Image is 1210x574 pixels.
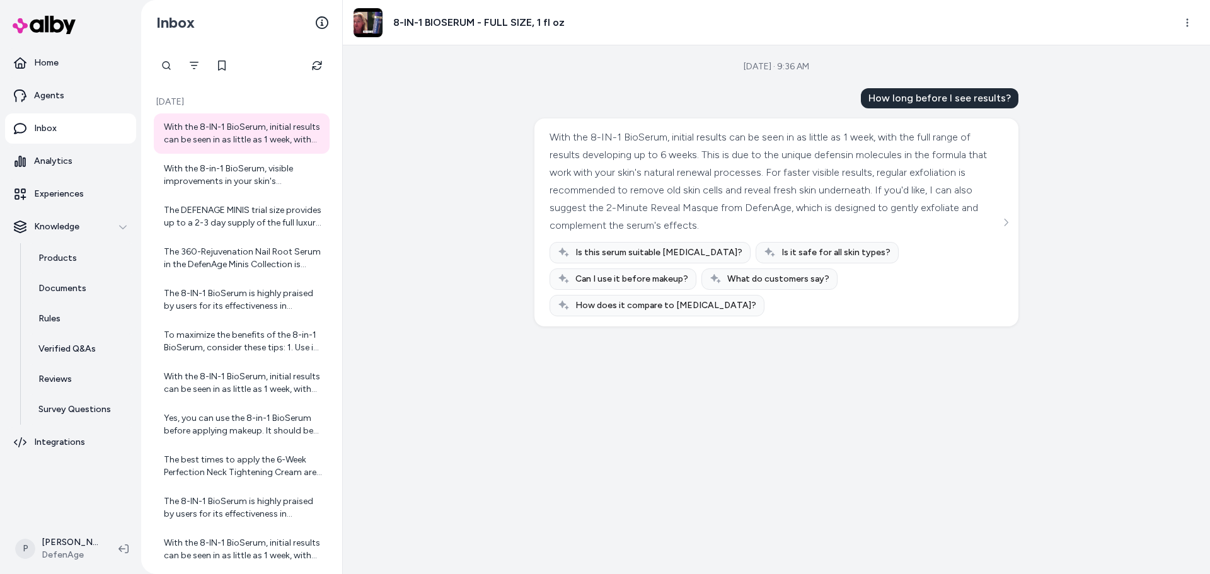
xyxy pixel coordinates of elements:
[38,373,72,386] p: Reviews
[154,155,330,195] a: With the 8-in-1 BioSerum, visible improvements in your skin's appearance can vary depending on in...
[744,60,809,73] div: [DATE] · 9:36 AM
[5,113,136,144] a: Inbox
[38,343,96,355] p: Verified Q&As
[26,394,136,425] a: Survey Questions
[998,215,1013,230] button: See more
[164,204,322,229] div: The DEFENAGE MINIS trial size provides up to a 2-3 day supply of the full luxury skincare regimen...
[164,495,322,520] div: The 8-IN-1 BioSerum is highly praised by users for its effectiveness in improving skin firmness, ...
[164,329,322,354] div: To maximize the benefits of the 8-in-1 BioSerum, consider these tips: 1. Use it consistently twic...
[575,299,756,312] span: How does it compare to [MEDICAL_DATA]?
[164,121,322,146] div: With the 8-IN-1 BioSerum, initial results can be seen in as little as 1 week, with the full range...
[34,188,84,200] p: Experiences
[34,57,59,69] p: Home
[34,122,57,135] p: Inbox
[164,454,322,479] div: The best times to apply the 6-Week Perfection Neck Tightening Cream are twice daily—once in the m...
[26,334,136,364] a: Verified Q&As
[38,252,77,265] p: Products
[154,363,330,403] a: With the 8-IN-1 BioSerum, initial results can be seen in as little as 1 week, with the full range...
[26,243,136,273] a: Products
[5,427,136,457] a: Integrations
[26,364,136,394] a: Reviews
[154,280,330,320] a: The 8-IN-1 BioSerum is highly praised by users for its effectiveness in improving skin firmness, ...
[154,197,330,237] a: The DEFENAGE MINIS trial size provides up to a 2-3 day supply of the full luxury skincare regimen...
[26,273,136,304] a: Documents
[393,15,565,30] h3: 8-IN-1 BIOSERUM - FULL SIZE, 1 fl oz
[5,48,136,78] a: Home
[154,321,330,362] a: To maximize the benefits of the 8-in-1 BioSerum, consider these tips: 1. Use it consistently twic...
[164,412,322,437] div: Yes, you can use the 8-in-1 BioSerum before applying makeup. It should be the last step in your s...
[154,238,330,278] a: The 360-Rejuvenation Nail Root Serum in the DefenAge Minis Collection is designed to support the ...
[164,246,322,271] div: The 360-Rejuvenation Nail Root Serum in the DefenAge Minis Collection is designed to support the ...
[154,446,330,486] a: The best times to apply the 6-Week Perfection Neck Tightening Cream are twice daily—once in the m...
[181,53,207,78] button: Filter
[38,313,60,325] p: Rules
[42,536,98,549] p: [PERSON_NAME]
[575,273,688,285] span: Can I use it before makeup?
[164,287,322,313] div: The 8-IN-1 BioSerum is highly praised by users for its effectiveness in improving skin firmness, ...
[34,221,79,233] p: Knowledge
[34,436,85,449] p: Integrations
[5,81,136,111] a: Agents
[154,488,330,528] a: The 8-IN-1 BioSerum is highly praised by users for its effectiveness in improving skin firmness, ...
[5,179,136,209] a: Experiences
[164,537,322,562] div: With the 8-IN-1 BioSerum, initial results can be seen in as little as 1 week, with the full range...
[727,273,829,285] span: What do customers say?
[38,403,111,416] p: Survey Questions
[154,96,330,108] p: [DATE]
[550,129,1000,234] div: With the 8-IN-1 BioSerum, initial results can be seen in as little as 1 week, with the full range...
[575,246,742,259] span: Is this serum suitable [MEDICAL_DATA]?
[42,549,98,561] span: DefenAge
[164,370,322,396] div: With the 8-IN-1 BioSerum, initial results can be seen in as little as 1 week, with the full range...
[5,146,136,176] a: Analytics
[38,282,86,295] p: Documents
[154,529,330,570] a: With the 8-IN-1 BioSerum, initial results can be seen in as little as 1 week, with the full range...
[304,53,330,78] button: Refresh
[5,212,136,242] button: Knowledge
[154,405,330,445] a: Yes, you can use the 8-in-1 BioSerum before applying makeup. It should be the last step in your s...
[15,539,35,559] span: P
[8,529,108,569] button: P[PERSON_NAME]DefenAge
[34,89,64,102] p: Agents
[354,8,383,37] img: hqdefault_8_2.jpg
[13,16,76,34] img: alby Logo
[26,304,136,334] a: Rules
[781,246,890,259] span: Is it safe for all skin types?
[164,163,322,188] div: With the 8-in-1 BioSerum, visible improvements in your skin's appearance can vary depending on in...
[34,155,72,168] p: Analytics
[861,88,1018,108] div: How long before I see results?
[156,13,195,32] h2: Inbox
[154,113,330,154] a: With the 8-IN-1 BioSerum, initial results can be seen in as little as 1 week, with the full range...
